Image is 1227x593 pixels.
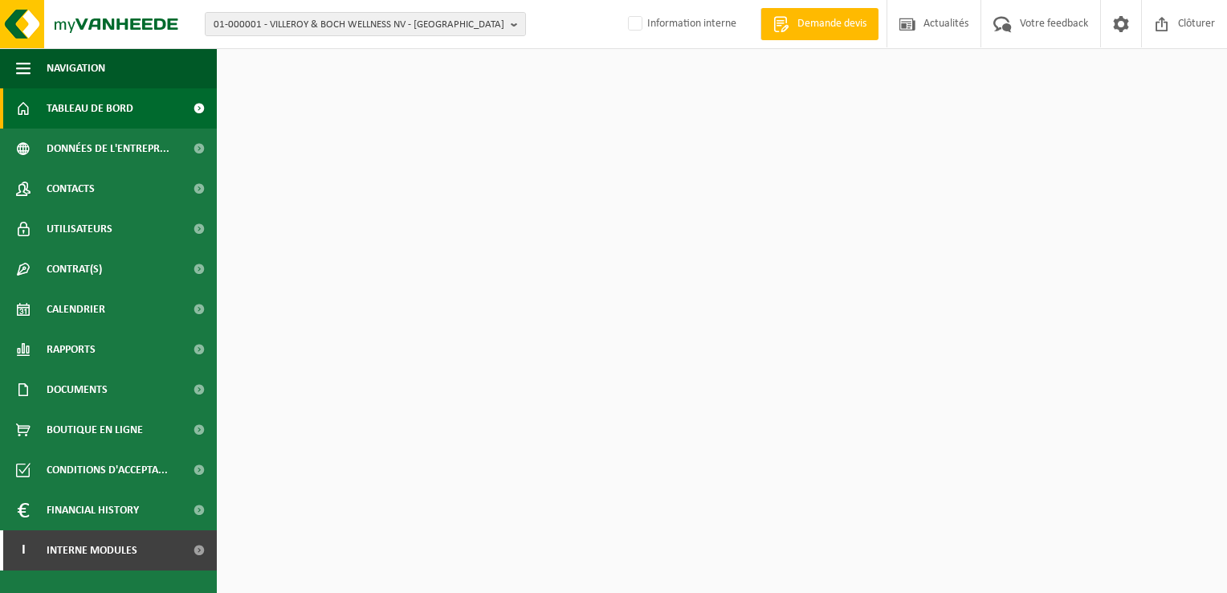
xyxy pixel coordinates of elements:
span: Interne modules [47,530,137,571]
span: Contrat(s) [47,249,102,289]
span: Demande devis [793,16,870,32]
span: Tableau de bord [47,88,133,129]
button: 01-000001 - VILLEROY & BOCH WELLNESS NV - [GEOGRAPHIC_DATA] [205,12,526,36]
span: Financial History [47,490,139,530]
span: Navigation [47,48,105,88]
span: Données de l'entrepr... [47,129,169,169]
span: Boutique en ligne [47,410,143,450]
a: Demande devis [760,8,878,40]
span: Utilisateurs [47,209,112,249]
span: I [16,530,31,571]
label: Information interne [625,12,736,36]
span: Rapports [47,329,96,370]
span: Documents [47,370,108,410]
span: 01-000001 - VILLEROY & BOCH WELLNESS NV - [GEOGRAPHIC_DATA] [214,13,504,37]
span: Contacts [47,169,95,209]
span: Calendrier [47,289,105,329]
span: Conditions d'accepta... [47,450,168,490]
